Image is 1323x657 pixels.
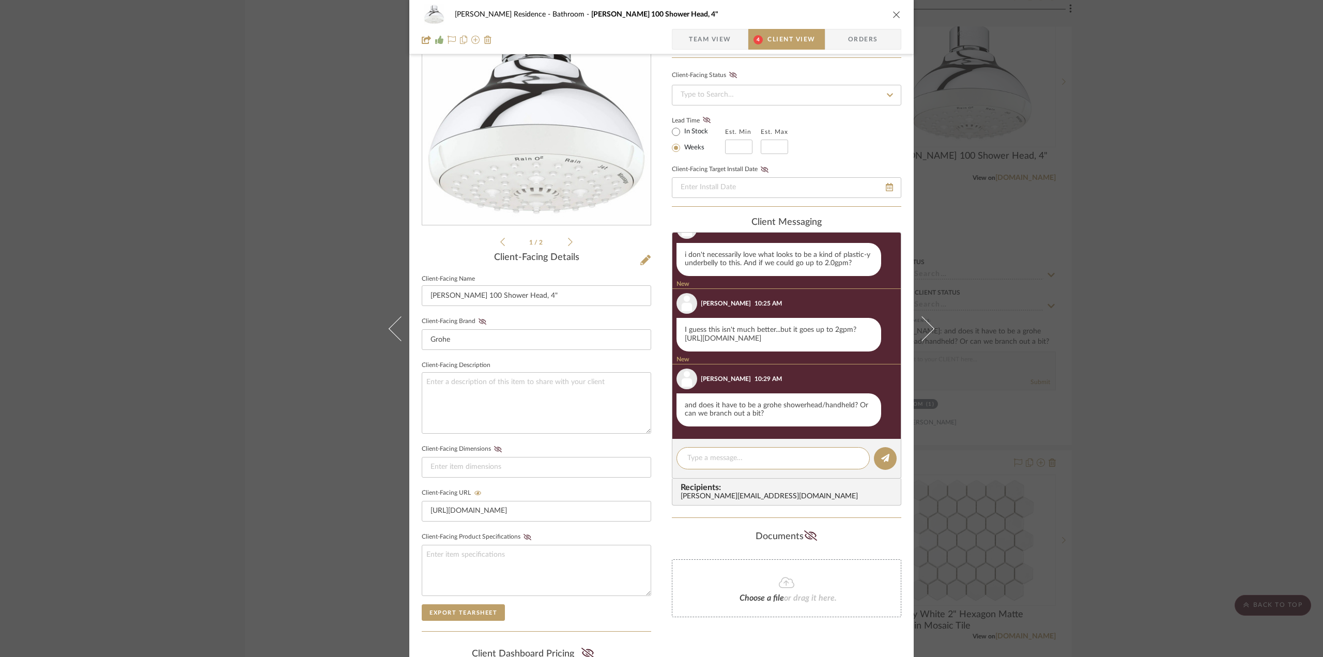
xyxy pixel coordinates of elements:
[755,299,782,308] div: 10:25 AM
[591,11,718,18] span: [PERSON_NAME] 100 Shower Head, 4"
[672,217,901,228] div: client Messaging
[676,243,881,276] div: i don't necessarily love what looks to be a kind of plastic-y underbelly to this. And if we could...
[672,356,905,364] div: New
[422,252,651,264] div: Client-Facing Details
[672,177,901,198] input: Enter Install Date
[672,85,901,105] input: Type to Search…
[422,457,651,478] input: Enter item dimensions
[758,166,772,173] button: Client-Facing Target Install Date
[422,318,489,325] label: Client-Facing Brand
[455,11,552,18] span: [PERSON_NAME] Residence
[685,335,761,342] a: [URL][DOMAIN_NAME]
[681,483,897,492] span: Recipients:
[534,239,539,246] span: /
[753,35,763,44] span: 4
[672,125,725,154] mat-radio-group: Select item type
[676,369,697,389] img: user_avatar.png
[784,594,837,602] span: or drag it here.
[672,166,772,173] label: Client-Facing Target Install Date
[552,11,591,18] span: Bathroom
[682,143,704,152] label: Weeks
[761,128,788,135] label: Est. Max
[484,36,492,44] img: Remove from project
[755,374,782,384] div: 10:29 AM
[682,127,708,136] label: In Stock
[672,70,740,81] div: Client-Facing Status
[701,374,751,384] div: [PERSON_NAME]
[422,277,475,282] label: Client-Facing Name
[529,239,534,246] span: 1
[837,29,889,50] span: Orders
[672,280,905,289] div: New
[740,594,784,602] span: Choose a file
[676,318,881,352] div: I guess this isn't much better...but it goes up to 2gpm?
[422,533,534,541] label: Client-Facing Product Specifications
[422,1,651,225] div: 0
[424,1,649,225] img: 3590ae7c-8147-4987-b376-0a3d524cbcb3_436x436.jpg
[767,29,815,50] span: Client View
[520,533,534,541] button: Client-Facing Product Specifications
[689,29,731,50] span: Team View
[725,128,751,135] label: Est. Min
[422,446,505,453] label: Client-Facing Dimensions
[422,490,485,497] label: Client-Facing URL
[422,604,505,621] button: Export Tearsheet
[700,115,714,126] button: Lead Time
[701,299,751,308] div: [PERSON_NAME]
[681,493,897,501] div: [PERSON_NAME][EMAIL_ADDRESS][DOMAIN_NAME]
[892,10,901,19] button: close
[676,293,697,314] img: user_avatar.png
[672,116,725,125] label: Lead Time
[422,501,651,522] input: Enter item URL
[422,329,651,350] input: Enter Client-Facing Brand
[422,285,651,306] input: Enter Client-Facing Item Name
[475,318,489,325] button: Client-Facing Brand
[539,239,544,246] span: 2
[422,4,447,25] img: 3590ae7c-8147-4987-b376-0a3d524cbcb3_48x40.jpg
[471,490,485,497] button: Client-Facing URL
[491,446,505,453] button: Client-Facing Dimensions
[676,393,881,426] div: and does it have to be a grohe showerhead/handheld? Or can we branch out a bit?
[422,363,490,368] label: Client-Facing Description
[672,528,901,545] div: Documents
